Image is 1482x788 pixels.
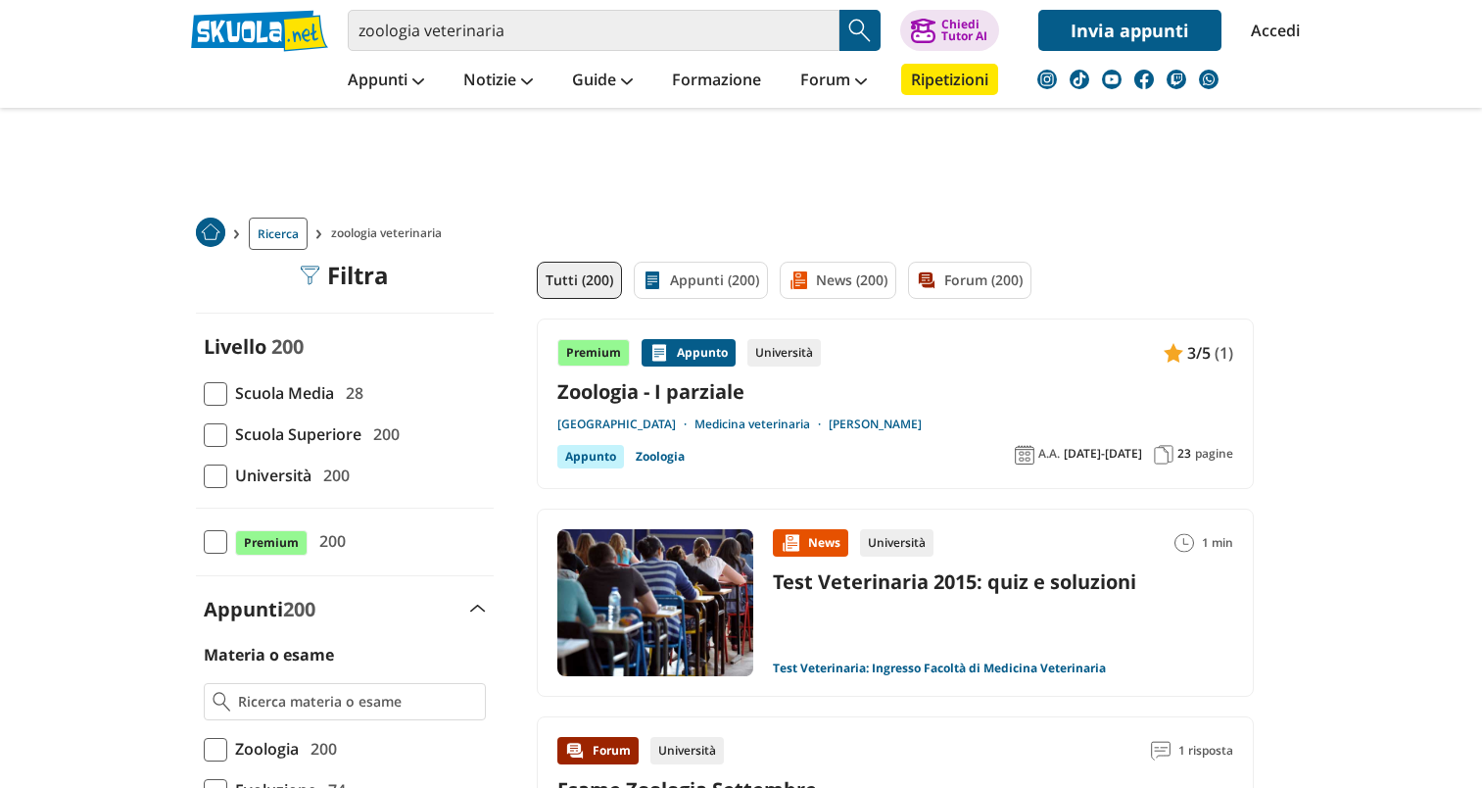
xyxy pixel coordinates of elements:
[1102,70,1122,89] img: youtube
[1151,741,1171,761] img: Commenti lettura
[1251,10,1292,51] a: Accedi
[795,64,872,99] a: Forum
[315,463,350,488] span: 200
[781,533,800,553] img: News contenuto
[780,262,896,299] a: News (200)
[1177,446,1191,462] span: 23
[845,16,875,45] img: Cerca appunti, riassunti o versioni
[331,218,450,250] span: zoologia veterinaria
[1070,70,1089,89] img: tiktok
[1038,446,1060,462] span: A.A.
[908,262,1031,299] a: Forum (200)
[565,741,585,761] img: Forum contenuto
[636,445,685,468] a: Zoologia
[271,333,304,360] span: 200
[1167,70,1186,89] img: twitch
[773,529,848,557] div: News
[773,568,1136,595] a: Test Veterinaria 2015: quiz e soluzioni
[1064,446,1142,462] span: [DATE]-[DATE]
[204,333,266,360] label: Livello
[1037,70,1057,89] img: instagram
[1199,70,1219,89] img: WhatsApp
[311,528,346,554] span: 200
[557,378,1233,405] a: Zoologia - I parziale
[634,262,768,299] a: Appunti (200)
[839,10,881,51] button: Search Button
[1202,529,1233,557] span: 1 min
[343,64,429,99] a: Appunti
[789,271,808,290] img: News filtro contenuto
[1187,340,1211,366] span: 3/5
[249,218,308,250] a: Ricerca
[227,736,299,762] span: Zoologia
[348,10,839,51] input: Cerca appunti, riassunti o versioni
[1015,445,1034,465] img: Anno accademico
[1154,445,1173,465] img: Pagine
[567,64,638,99] a: Guide
[642,339,736,367] div: Appunto
[917,271,936,290] img: Forum filtro contenuto
[227,421,361,447] span: Scuola Superiore
[694,417,829,432] a: Medicina veterinaria
[650,737,724,764] div: Università
[557,339,630,367] div: Premium
[458,64,538,99] a: Notizie
[196,218,225,247] img: Home
[773,661,1106,676] a: Test Veterinaria: Ingresso Facoltà di Medicina Veterinaria
[667,64,766,99] a: Formazione
[1164,343,1183,363] img: Appunti contenuto
[1174,533,1194,553] img: Tempo lettura
[227,463,311,488] span: Università
[860,529,933,557] div: Università
[204,644,334,665] label: Materia o esame
[235,530,308,556] span: Premium
[1178,737,1233,764] span: 1 risposta
[196,218,225,250] a: Home
[283,596,315,622] span: 200
[213,692,231,712] img: Ricerca materia o esame
[537,262,622,299] a: Tutti (200)
[1195,446,1233,462] span: pagine
[1134,70,1154,89] img: facebook
[1038,10,1221,51] a: Invia appunti
[300,266,319,285] img: Filtra filtri mobile
[557,445,624,468] div: Appunto
[227,380,334,406] span: Scuola Media
[300,262,389,289] div: Filtra
[204,596,315,622] label: Appunti
[643,271,662,290] img: Appunti filtro contenuto
[649,343,669,363] img: Appunti contenuto
[901,64,998,95] a: Ripetizioni
[557,417,694,432] a: [GEOGRAPHIC_DATA]
[900,10,999,51] button: ChiediTutor AI
[747,339,821,367] div: Università
[829,417,922,432] a: [PERSON_NAME]
[238,692,476,712] input: Ricerca materia o esame
[557,529,753,676] img: Immagine news
[1215,340,1233,366] span: (1)
[470,605,486,613] img: Apri e chiudi sezione
[365,421,400,447] span: 200
[557,737,639,764] div: Forum
[941,19,987,42] div: Chiedi Tutor AI
[338,380,363,406] span: 28
[303,736,337,762] span: 200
